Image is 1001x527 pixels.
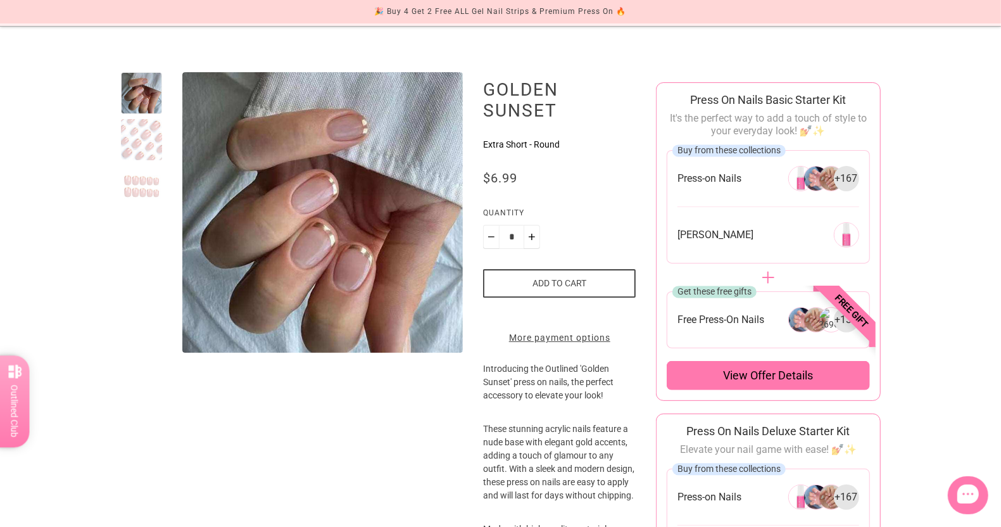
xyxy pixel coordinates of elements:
img: Golden Sunset - Press On Nails [182,72,463,353]
span: Press-on Nails [677,490,741,504]
img: 266304946256-0 [788,166,814,191]
span: Buy from these collections [677,145,781,155]
span: Press-on Nails [677,172,741,185]
span: Elevate your nail game with ease! 💅✨ [680,443,857,455]
p: Extra Short - Round [483,138,636,151]
span: + 167 [835,172,858,186]
button: Add to cart [483,269,636,298]
span: View offer details [723,368,813,383]
label: Quantity [483,206,636,225]
span: Get these free gifts [677,286,752,296]
span: [PERSON_NAME] [677,228,753,241]
img: 266304946256-1 [803,166,829,191]
img: 266304946256-2 [819,485,844,510]
span: Free gift [795,255,909,368]
span: It's the perfect way to add a touch of style to your everyday look! 💅✨ [670,112,867,137]
span: Free Press-On Nails [677,313,764,326]
div: 🎉 Buy 4 Get 2 Free ALL Gel Nail Strips & Premium Press On 🔥 [375,5,627,18]
modal-trigger: Enlarge product image [182,72,463,353]
img: 269291651152-0 [834,222,859,248]
h1: Golden Sunset [483,79,636,121]
p: Introducing the Outlined 'Golden Sunset' press on nails, the perfect accessory to elevate your look! [483,362,636,422]
img: 266304946256-1 [803,485,829,510]
span: $6.99 [483,170,517,186]
span: Press On Nails Basic Starter Kit [690,93,846,106]
button: Minus [483,225,500,249]
span: Press On Nails Deluxe Starter Kit [686,424,850,438]
a: More payment options [483,331,636,345]
p: These stunning acrylic nails feature a nude base with elegant gold accents, adding a touch of gla... [483,422,636,523]
span: Buy from these collections [677,464,781,474]
img: 266304946256-2 [819,166,844,191]
img: 266304946256-0 [788,485,814,510]
button: Plus [524,225,540,249]
span: + 167 [835,490,858,504]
